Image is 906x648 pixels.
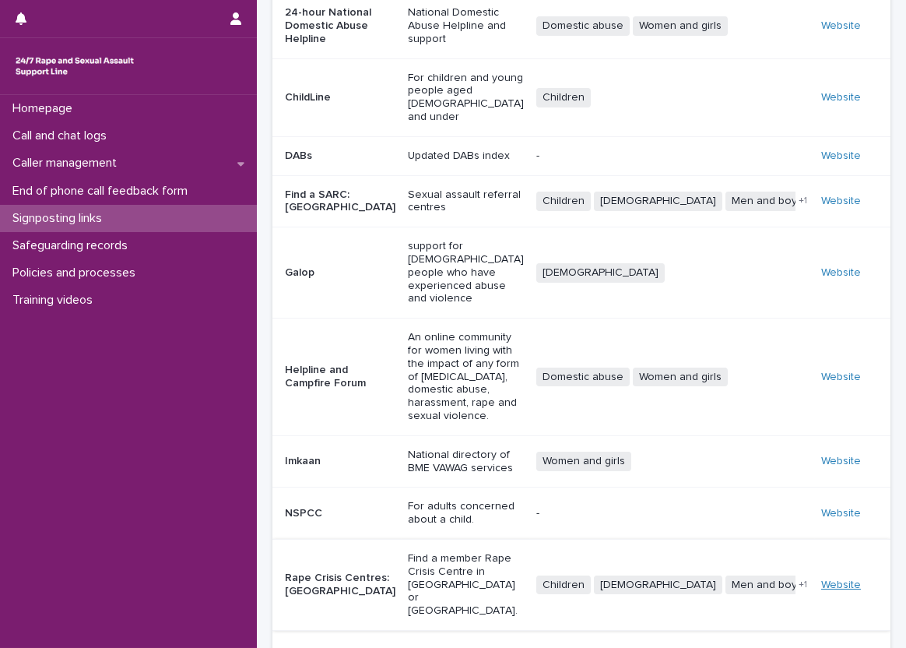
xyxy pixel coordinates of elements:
[536,88,591,107] span: Children
[536,368,630,387] span: Domestic abuse
[272,227,890,319] tr: Galopsupport for [DEMOGRAPHIC_DATA] people who have experienced abuse and violence[DEMOGRAPHIC_DA...
[408,449,524,475] p: National directory of BME VAWAG services
[6,266,148,280] p: Policies and processes
[6,184,200,199] p: End of phone call feedback form
[821,267,861,278] a: Website
[6,129,119,143] p: Call and chat logs
[285,91,395,104] p: ChildLine
[285,507,395,520] p: NSPCC
[725,576,809,595] span: Men and boys
[633,368,728,387] span: Women and girls
[272,488,890,540] tr: NSPCCFor adults concerned about a child.-Website
[408,552,524,618] p: Find a member Rape Crisis Centre in [GEOGRAPHIC_DATA] or [GEOGRAPHIC_DATA].
[408,188,524,215] p: Sexual assault referral centres
[799,196,807,206] span: + 1
[536,150,809,163] p: -
[408,6,524,45] p: National Domestic Abuse Helpline and support
[285,6,395,45] p: 24-hour National Domestic Abuse Helpline
[285,455,395,468] p: Imkaan
[408,150,524,163] p: Updated DABs index
[6,238,140,253] p: Safeguarding records
[821,150,861,161] a: Website
[408,240,524,305] p: support for [DEMOGRAPHIC_DATA] people who have experienced abuse and violence
[285,266,395,280] p: Galop
[799,580,807,590] span: + 1
[285,364,395,390] p: Helpline and Campfire Forum
[272,136,890,175] tr: DABsUpdated DABs index-Website
[821,579,861,590] a: Website
[272,58,890,136] tr: ChildLineFor children and young people aged [DEMOGRAPHIC_DATA] and underChildrenWebsite
[536,192,591,211] span: Children
[285,572,395,598] p: Rape Crisis Centres: [GEOGRAPHIC_DATA]
[821,195,861,206] a: Website
[536,16,630,36] span: Domestic abuse
[6,101,85,116] p: Homepage
[6,211,114,226] p: Signposting links
[821,372,861,382] a: Website
[594,192,722,211] span: [DEMOGRAPHIC_DATA]
[594,576,722,595] span: [DEMOGRAPHIC_DATA]
[633,16,728,36] span: Women and girls
[725,192,809,211] span: Men and boys
[12,51,137,82] img: rhQMoQhaT3yELyF149Cw
[408,500,524,526] p: For adults concerned about a child.
[536,507,809,520] p: -
[285,188,395,215] p: Find a SARC: [GEOGRAPHIC_DATA]
[272,175,890,227] tr: Find a SARC: [GEOGRAPHIC_DATA]Sexual assault referral centresChildren[DEMOGRAPHIC_DATA]Men and bo...
[272,539,890,630] tr: Rape Crisis Centres: [GEOGRAPHIC_DATA]Find a member Rape Crisis Centre in [GEOGRAPHIC_DATA] or [G...
[408,331,524,423] p: An online community for women living with the impact of any form of [MEDICAL_DATA], domestic abus...
[6,293,105,308] p: Training videos
[821,456,861,467] a: Website
[821,92,861,103] a: Website
[272,435,890,488] tr: ImkaanNational directory of BME VAWAG servicesWomen and girlsWebsite
[272,319,890,436] tr: Helpline and Campfire ForumAn online community for women living with the impact of any form of [M...
[408,72,524,124] p: For children and young people aged [DEMOGRAPHIC_DATA] and under
[821,508,861,519] a: Website
[821,20,861,31] a: Website
[536,576,591,595] span: Children
[285,150,395,163] p: DABs
[536,263,665,283] span: [DEMOGRAPHIC_DATA]
[536,452,631,471] span: Women and girls
[6,156,129,171] p: Caller management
